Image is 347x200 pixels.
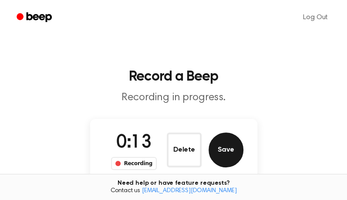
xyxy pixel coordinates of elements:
[10,70,337,84] h1: Record a Beep
[209,132,243,167] button: Save Audio Record
[111,157,157,170] div: Recording
[167,132,202,167] button: Delete Audio Record
[10,91,337,105] p: Recording in progress.
[5,187,342,195] span: Contact us
[142,188,237,194] a: [EMAIL_ADDRESS][DOMAIN_NAME]
[294,7,337,28] a: Log Out
[116,134,151,152] span: 0:13
[10,9,60,26] a: Beep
